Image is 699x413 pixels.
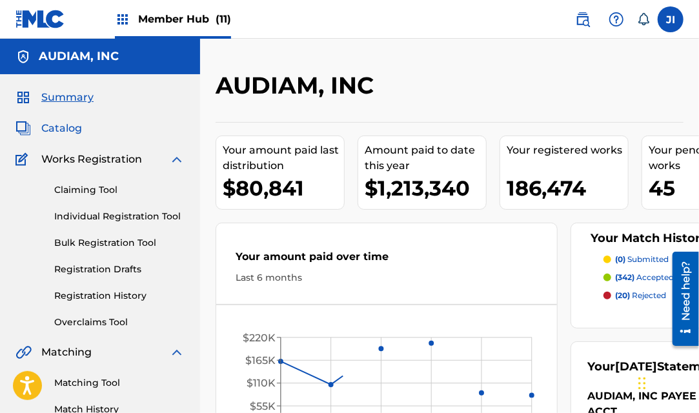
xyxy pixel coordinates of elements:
[250,400,276,412] tspan: $55K
[236,271,538,285] div: Last 6 months
[575,12,591,27] img: search
[15,345,32,360] img: Matching
[223,143,344,174] div: Your amount paid last distribution
[15,152,32,167] img: Works Registration
[638,364,646,403] div: Drag
[243,332,276,344] tspan: $220K
[615,290,630,300] span: (20)
[615,254,625,264] span: (0)
[54,289,185,303] a: Registration History
[39,49,119,64] h5: AUDIAM, INC
[54,210,185,223] a: Individual Registration Tool
[615,272,634,282] span: (342)
[247,377,276,389] tspan: $110K
[15,121,31,136] img: Catalog
[15,49,31,65] img: Accounts
[15,90,31,105] img: Summary
[507,174,628,203] div: 186,474
[658,6,684,32] div: User Menu
[609,12,624,27] img: help
[245,354,276,367] tspan: $165K
[54,263,185,276] a: Registration Drafts
[236,249,538,271] div: Your amount paid over time
[54,376,185,390] a: Matching Tool
[216,13,231,25] span: (11)
[637,13,650,26] div: Notifications
[615,290,666,301] p: rejected
[41,121,82,136] span: Catalog
[507,143,628,158] div: Your registered works
[15,90,94,105] a: SummarySummary
[615,254,669,265] p: submitted
[365,174,486,203] div: $1,213,340
[365,143,486,174] div: Amount paid to date this year
[663,247,699,351] iframe: Resource Center
[223,174,344,203] div: $80,841
[41,152,142,167] span: Works Registration
[169,345,185,360] img: expand
[54,316,185,329] a: Overclaims Tool
[41,345,92,360] span: Matching
[54,236,185,250] a: Bulk Registration Tool
[15,10,65,28] img: MLC Logo
[634,351,699,413] iframe: Chat Widget
[54,183,185,197] a: Claiming Tool
[169,152,185,167] img: expand
[41,90,94,105] span: Summary
[138,12,231,26] span: Member Hub
[615,359,657,374] span: [DATE]
[15,121,82,136] a: CatalogCatalog
[603,6,629,32] div: Help
[615,272,674,283] p: accepted
[115,12,130,27] img: Top Rightsholders
[216,71,380,100] h2: AUDIAM, INC
[570,6,596,32] a: Public Search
